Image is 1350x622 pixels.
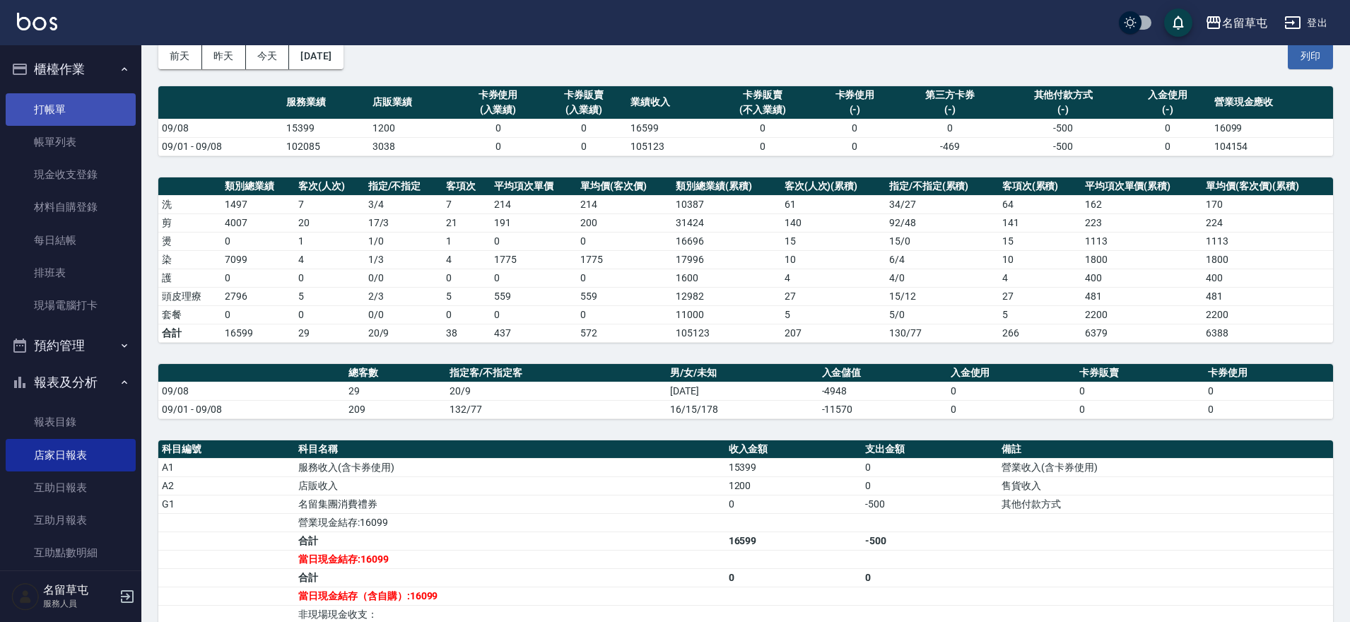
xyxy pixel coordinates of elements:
[491,177,577,196] th: 平均項次單價
[158,458,295,476] td: A1
[1081,213,1203,232] td: 223
[158,364,1333,419] table: a dense table
[221,287,295,305] td: 2796
[158,269,221,287] td: 護
[158,177,1333,343] table: a dense table
[1204,382,1333,400] td: 0
[886,177,999,196] th: 指定/不指定(累積)
[816,88,895,102] div: 卡券使用
[202,43,246,69] button: 昨天
[862,458,998,476] td: 0
[672,195,780,213] td: 10387
[1125,137,1211,155] td: 0
[1081,305,1203,324] td: 2200
[345,400,446,418] td: 209
[158,440,295,459] th: 科目編號
[667,364,818,382] th: 男/女/未知
[6,570,136,602] a: 全店業績分析表
[365,250,443,269] td: 1 / 3
[295,250,365,269] td: 4
[158,213,221,232] td: 剪
[862,568,998,587] td: 0
[781,250,886,269] td: 10
[1076,364,1204,382] th: 卡券販賣
[862,440,998,459] th: 支出金額
[365,269,443,287] td: 0 / 0
[295,177,365,196] th: 客次(人次)
[491,269,577,287] td: 0
[577,195,672,213] td: 214
[1002,119,1125,137] td: -500
[999,287,1081,305] td: 27
[577,269,672,287] td: 0
[6,126,136,158] a: 帳單列表
[295,495,724,513] td: 名留集團消費禮券
[1202,250,1333,269] td: 1800
[672,324,780,342] td: 105123
[446,382,667,400] td: 20/9
[886,250,999,269] td: 6 / 4
[442,287,491,305] td: 5
[577,287,672,305] td: 559
[672,269,780,287] td: 1600
[158,119,283,137] td: 09/08
[491,232,577,250] td: 0
[221,213,295,232] td: 4007
[158,382,345,400] td: 09/08
[491,213,577,232] td: 191
[886,269,999,287] td: 4 / 0
[158,137,283,155] td: 09/01 - 09/08
[1202,287,1333,305] td: 481
[781,324,886,342] td: 207
[442,195,491,213] td: 7
[1076,382,1204,400] td: 0
[725,568,862,587] td: 0
[1081,177,1203,196] th: 平均項次單價(累積)
[295,213,365,232] td: 20
[1128,102,1207,117] div: (-)
[442,232,491,250] td: 1
[998,495,1333,513] td: 其他付款方式
[446,364,667,382] th: 指定客/不指定客
[158,232,221,250] td: 燙
[947,364,1076,382] th: 入金使用
[459,88,538,102] div: 卡券使用
[672,305,780,324] td: 11000
[295,324,365,342] td: 29
[369,86,455,119] th: 店販業績
[886,232,999,250] td: 15 / 0
[6,289,136,322] a: 現場電腦打卡
[627,86,713,119] th: 業績收入
[1202,177,1333,196] th: 單均價(客次價)(累積)
[365,287,443,305] td: 2 / 3
[295,269,365,287] td: 0
[158,400,345,418] td: 09/01 - 09/08
[781,269,886,287] td: 4
[491,250,577,269] td: 1775
[818,364,947,382] th: 入金儲值
[672,177,780,196] th: 類別總業績(累積)
[1128,88,1207,102] div: 入金使用
[1211,137,1333,155] td: 104154
[1081,195,1203,213] td: 162
[541,119,627,137] td: 0
[221,250,295,269] td: 7099
[1006,102,1121,117] div: (-)
[725,476,862,495] td: 1200
[295,587,724,605] td: 當日現金結存（含自購）:16099
[6,257,136,289] a: 排班表
[781,287,886,305] td: 27
[295,532,724,550] td: 合計
[725,440,862,459] th: 收入金額
[577,213,672,232] td: 200
[295,232,365,250] td: 1
[491,195,577,213] td: 214
[345,364,446,382] th: 總客數
[158,43,202,69] button: 前天
[544,102,623,117] div: (入業績)
[672,213,780,232] td: 31424
[886,195,999,213] td: 34 / 27
[812,119,898,137] td: 0
[491,324,577,342] td: 437
[221,195,295,213] td: 1497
